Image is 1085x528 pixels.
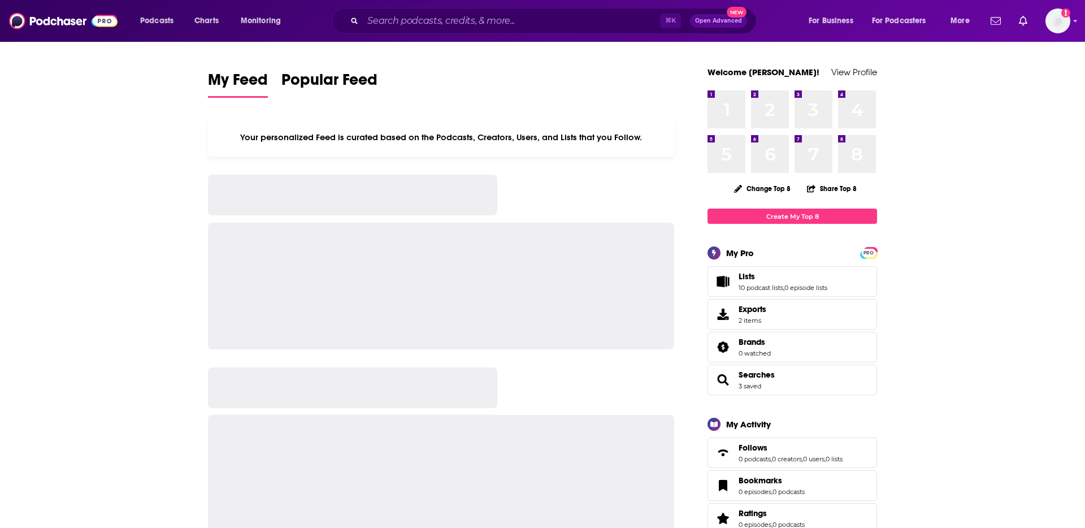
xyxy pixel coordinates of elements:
[771,488,772,496] span: ,
[771,455,772,463] span: ,
[826,455,843,463] a: 0 lists
[711,372,734,388] a: Searches
[708,365,877,395] span: Searches
[660,14,681,28] span: ⌘ K
[1045,8,1070,33] img: User Profile
[986,11,1005,31] a: Show notifications dropdown
[739,271,827,282] a: Lists
[784,284,827,292] a: 0 episode lists
[241,13,281,29] span: Monitoring
[708,299,877,330] a: Exports
[783,284,784,292] span: ,
[281,70,377,96] span: Popular Feed
[708,438,877,468] span: Follows
[801,12,867,30] button: open menu
[708,266,877,297] span: Lists
[739,475,782,486] span: Bookmarks
[872,13,926,29] span: For Podcasters
[943,12,984,30] button: open menu
[824,455,826,463] span: ,
[711,339,734,355] a: Brands
[951,13,970,29] span: More
[739,284,783,292] a: 10 podcast lists
[739,304,766,314] span: Exports
[862,249,875,257] span: PRO
[739,317,766,324] span: 2 items
[711,274,734,289] a: Lists
[281,70,377,98] a: Popular Feed
[739,271,755,282] span: Lists
[739,370,775,380] a: Searches
[739,337,765,347] span: Brands
[140,13,173,29] span: Podcasts
[1061,8,1070,18] svg: Add a profile image
[739,443,843,453] a: Follows
[772,455,802,463] a: 0 creators
[739,508,805,518] a: Ratings
[1045,8,1070,33] span: Logged in as JamesRod2024
[363,12,660,30] input: Search podcasts, credits, & more...
[711,306,734,322] span: Exports
[727,181,797,196] button: Change Top 8
[739,443,767,453] span: Follows
[342,8,767,34] div: Search podcasts, credits, & more...
[806,178,857,200] button: Share Top 8
[739,382,761,390] a: 3 saved
[739,455,771,463] a: 0 podcasts
[862,248,875,257] a: PRO
[865,12,943,30] button: open menu
[233,12,296,30] button: open menu
[1045,8,1070,33] button: Show profile menu
[739,508,767,518] span: Ratings
[1014,11,1032,31] a: Show notifications dropdown
[803,455,824,463] a: 0 users
[726,419,771,430] div: My Activity
[187,12,225,30] a: Charts
[708,332,877,362] span: Brands
[695,18,742,24] span: Open Advanced
[772,488,805,496] a: 0 podcasts
[208,70,268,98] a: My Feed
[708,470,877,501] span: Bookmarks
[208,118,674,157] div: Your personalized Feed is curated based on the Podcasts, Creators, Users, and Lists that you Follow.
[208,70,268,96] span: My Feed
[708,67,819,77] a: Welcome [PERSON_NAME]!
[802,455,803,463] span: ,
[739,488,771,496] a: 0 episodes
[809,13,853,29] span: For Business
[711,445,734,461] a: Follows
[9,10,118,32] img: Podchaser - Follow, Share and Rate Podcasts
[690,14,747,28] button: Open AdvancedNew
[739,475,805,486] a: Bookmarks
[739,337,771,347] a: Brands
[711,510,734,526] a: Ratings
[194,13,219,29] span: Charts
[831,67,877,77] a: View Profile
[711,478,734,494] a: Bookmarks
[739,349,771,357] a: 0 watched
[708,209,877,224] a: Create My Top 8
[727,7,747,18] span: New
[726,248,754,258] div: My Pro
[132,12,188,30] button: open menu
